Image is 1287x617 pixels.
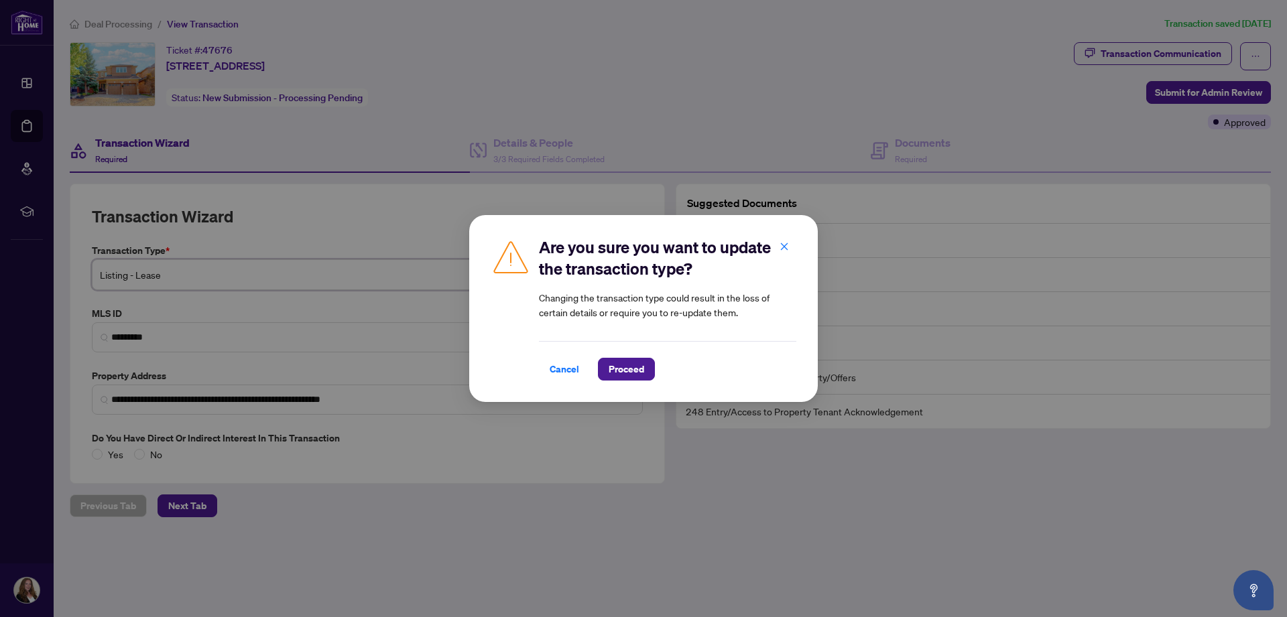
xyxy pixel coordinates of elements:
[550,358,579,380] span: Cancel
[491,236,531,277] img: Caution Img
[539,236,796,279] h2: Are you sure you want to update the transaction type?
[539,358,590,381] button: Cancel
[539,290,796,320] article: Changing the transaction type could result in the loss of certain details or require you to re-up...
[780,242,789,251] span: close
[609,358,644,380] span: Proceed
[1233,570,1274,610] button: Open asap
[598,358,655,381] button: Proceed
